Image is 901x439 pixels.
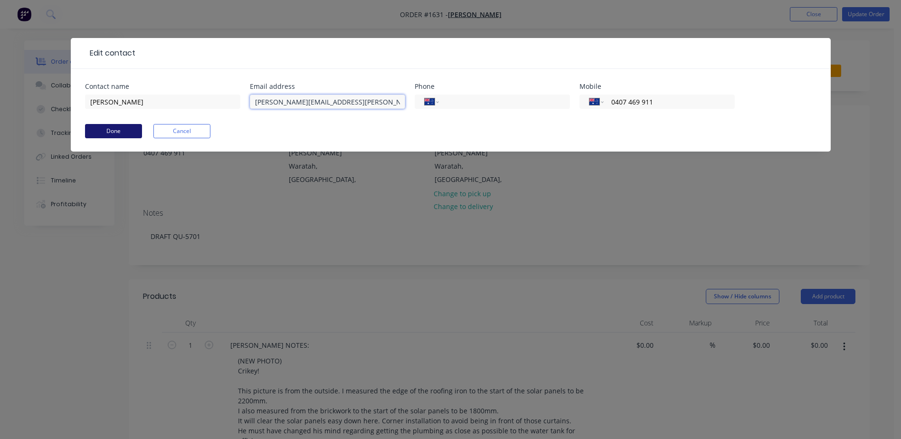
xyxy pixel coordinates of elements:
[579,83,735,90] div: Mobile
[85,83,240,90] div: Contact name
[153,124,210,138] button: Cancel
[85,124,142,138] button: Done
[250,83,405,90] div: Email address
[415,83,570,90] div: Phone
[85,48,135,59] div: Edit contact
